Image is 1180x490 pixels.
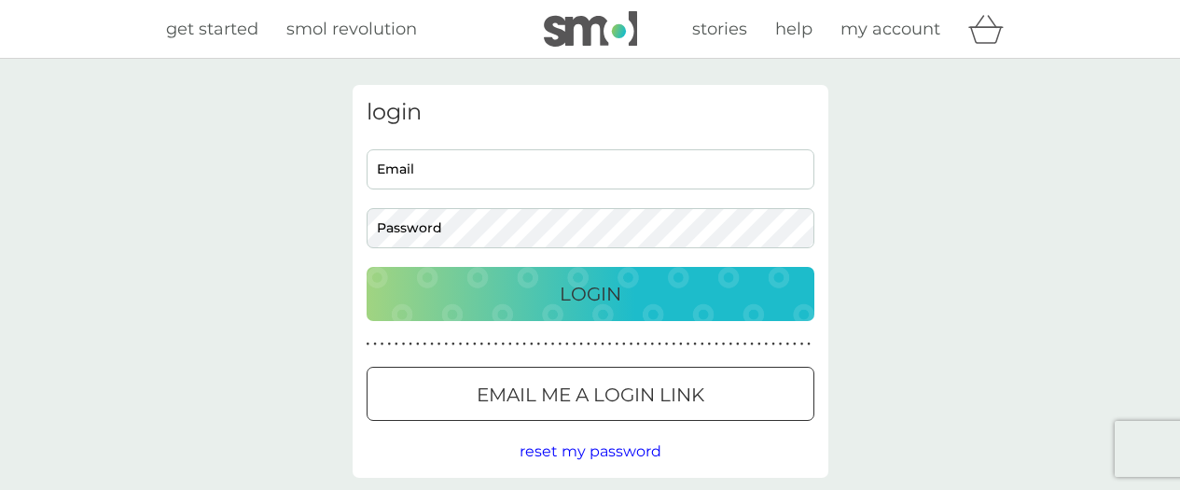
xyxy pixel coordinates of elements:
p: ● [636,340,640,349]
a: my account [840,16,940,43]
img: smol [544,11,637,47]
p: ● [622,340,626,349]
p: ● [594,340,598,349]
p: ● [587,340,590,349]
p: ● [701,340,704,349]
p: ● [437,340,441,349]
p: ● [693,340,697,349]
p: ● [736,340,740,349]
p: ● [402,340,406,349]
p: ● [793,340,797,349]
p: ● [367,340,370,349]
p: ● [722,340,726,349]
span: reset my password [520,442,661,460]
a: get started [166,16,258,43]
p: ● [487,340,491,349]
p: ● [608,340,612,349]
p: ● [516,340,520,349]
p: ● [601,340,604,349]
h3: login [367,99,814,126]
p: ● [615,340,618,349]
p: ● [508,340,512,349]
p: ● [444,340,448,349]
p: ● [522,340,526,349]
span: smol revolution [286,19,417,39]
p: ● [465,340,469,349]
p: ● [501,340,505,349]
p: ● [430,340,434,349]
p: ● [494,340,498,349]
p: ● [565,340,569,349]
p: ● [451,340,455,349]
p: ● [416,340,420,349]
p: ● [395,340,398,349]
p: ● [544,340,548,349]
p: ● [644,340,647,349]
p: ● [423,340,427,349]
p: ● [573,340,576,349]
p: Login [560,279,621,309]
span: stories [692,19,747,39]
p: ● [729,340,732,349]
p: ● [473,340,477,349]
p: Email me a login link [477,380,704,410]
div: basket [968,10,1015,48]
p: ● [551,340,555,349]
p: ● [715,340,718,349]
p: ● [800,340,804,349]
p: ● [679,340,683,349]
p: ● [387,340,391,349]
p: ● [771,340,775,349]
button: reset my password [520,440,661,464]
p: ● [665,340,669,349]
p: ● [658,340,661,349]
p: ● [381,340,384,349]
span: help [775,19,812,39]
button: Email me a login link [367,367,814,421]
p: ● [765,340,769,349]
p: ● [785,340,789,349]
p: ● [409,340,412,349]
a: stories [692,16,747,43]
p: ● [530,340,534,349]
p: ● [779,340,783,349]
p: ● [459,340,463,349]
p: ● [558,340,562,349]
p: ● [687,340,690,349]
p: ● [630,340,633,349]
p: ● [807,340,811,349]
button: Login [367,267,814,321]
p: ● [537,340,541,349]
span: my account [840,19,940,39]
p: ● [480,340,484,349]
p: ● [672,340,675,349]
p: ● [743,340,747,349]
p: ● [750,340,754,349]
p: ● [757,340,761,349]
a: smol revolution [286,16,417,43]
p: ● [651,340,655,349]
span: get started [166,19,258,39]
p: ● [373,340,377,349]
a: help [775,16,812,43]
p: ● [708,340,712,349]
p: ● [579,340,583,349]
